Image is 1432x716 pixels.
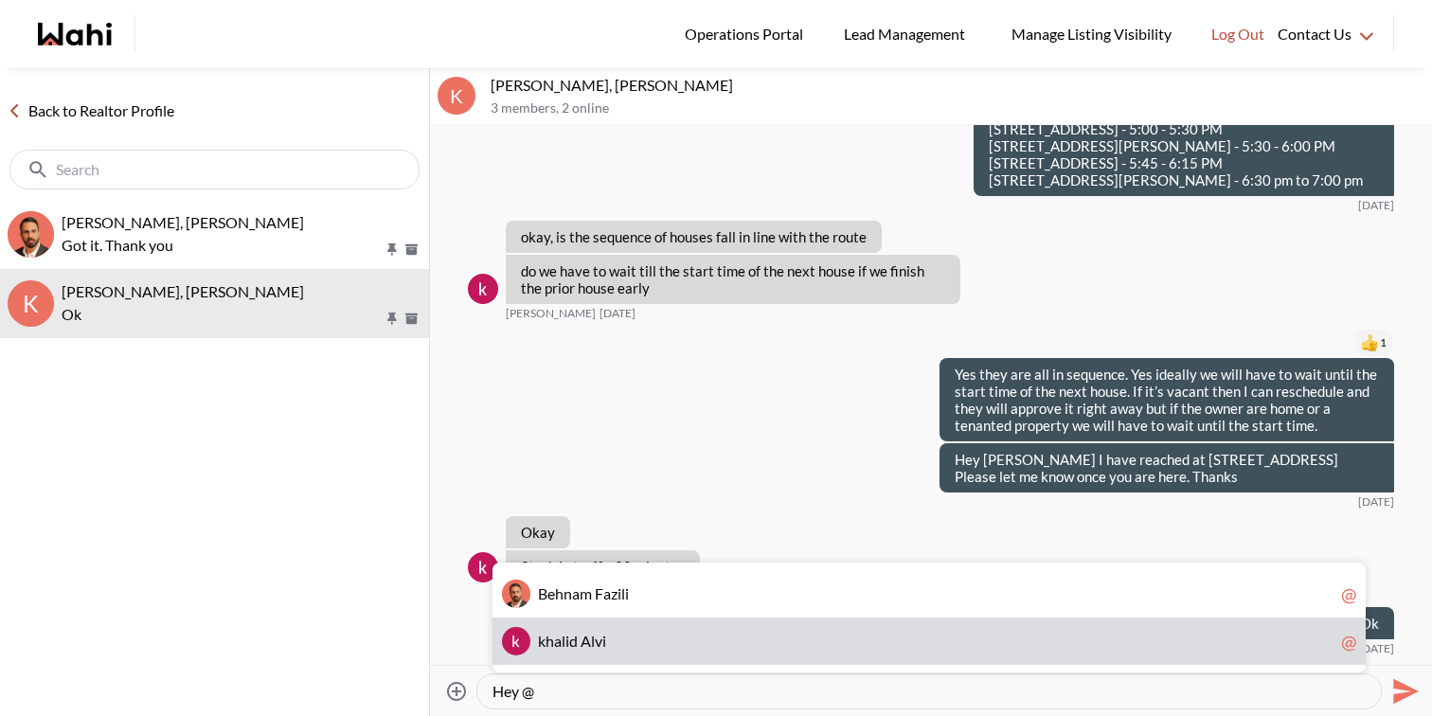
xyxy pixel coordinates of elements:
[402,242,421,258] button: Archive
[56,160,377,179] input: Search
[932,328,1394,358] div: Reaction list
[580,584,592,602] span: m
[492,570,1366,618] a: BBehnamFazili@
[538,584,547,602] span: B
[8,211,54,258] img: k
[1358,198,1394,213] time: 2025-07-13T16:58:40.550Z
[1358,641,1394,656] time: 2025-07-13T20:35:38.078Z
[538,632,546,650] span: k
[572,584,580,602] span: a
[402,311,421,327] button: Archive
[989,86,1379,188] p: Hi [PERSON_NAME], Below is the revised schedule for [DATE]. 4354 Waterford Cres - 4:30 - 5:15 PM ...
[546,632,554,650] span: h
[502,627,530,655] img: k
[62,234,384,257] p: Got it. Thank you
[1380,335,1387,350] span: 1
[547,584,555,602] span: e
[438,77,475,115] div: k
[492,618,1366,665] a: kkhalidAlvi@
[581,632,591,650] span: A
[603,584,611,602] span: a
[955,366,1379,434] p: Yes they are all in sequence. Yes ideally we will have to wait until the start time of the next h...
[521,524,555,541] p: Okay
[62,213,304,231] span: [PERSON_NAME], [PERSON_NAME]
[468,274,498,304] div: khalid Alvi
[602,632,606,650] span: i
[491,100,1424,116] p: 3 members , 2 online
[62,282,304,300] span: [PERSON_NAME], [PERSON_NAME]
[554,632,562,650] span: a
[611,584,618,602] span: z
[565,632,569,650] span: i
[564,584,572,602] span: n
[8,280,54,327] div: k
[600,306,635,321] time: 2025-07-13T17:50:26.361Z
[595,632,602,650] span: v
[491,76,1424,95] p: [PERSON_NAME], [PERSON_NAME]
[595,584,603,602] span: F
[521,228,867,245] p: okay, is the sequence of houses fall in line with the route
[8,211,54,258] div: khalid Alvi, Behnam
[621,584,625,602] span: l
[38,23,112,45] a: Wahi homepage
[625,584,629,602] span: i
[844,22,972,46] span: Lead Management
[555,584,564,602] span: h
[1358,494,1394,510] time: 2025-07-13T20:23:32.323Z
[1341,630,1356,653] div: @
[1341,582,1356,605] div: @
[1360,615,1379,632] p: Ok
[955,451,1379,485] p: Hey [PERSON_NAME] I have reached at [STREET_ADDRESS] Please let me know once you are here. Thanks
[384,311,401,327] button: Pin
[685,22,810,46] span: Operations Portal
[502,580,530,608] div: Behnam Fazili
[62,303,384,326] p: Ok
[521,558,685,575] p: Stuck in traffic 20 minutes
[492,682,1366,701] textarea: Type your message
[521,262,945,296] li: do we have to wait till the start time of the next house if we finish the prior house early
[468,274,498,304] img: k
[569,632,578,650] span: d
[502,580,530,608] img: B
[618,584,621,602] span: i
[468,552,498,582] img: k
[506,306,596,321] span: [PERSON_NAME]
[502,627,530,655] div: khalid Alvi
[1211,22,1264,46] span: Log Out
[562,632,565,650] span: l
[1382,670,1424,712] button: Send
[384,242,401,258] button: Pin
[468,552,498,582] div: khalid Alvi
[591,632,595,650] span: l
[1361,335,1387,350] button: Reactions: like
[1006,22,1177,46] span: Manage Listing Visibility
